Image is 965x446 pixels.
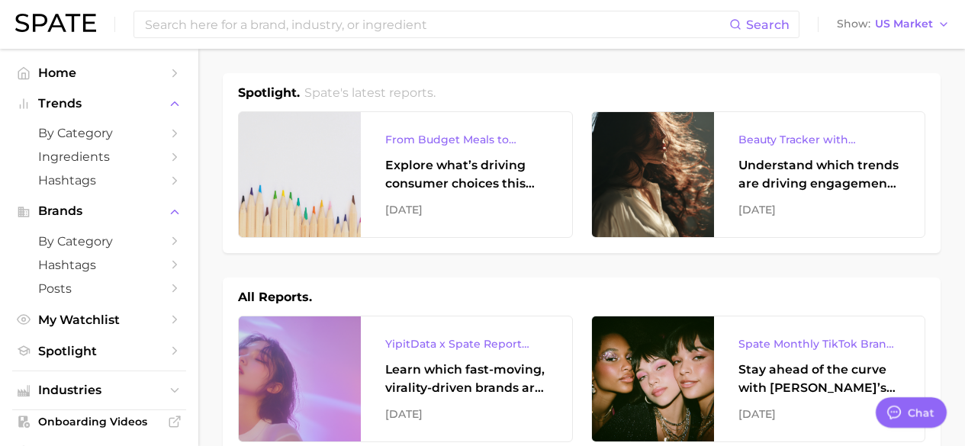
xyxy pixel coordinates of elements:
[738,335,901,353] div: Spate Monthly TikTok Brands Tracker
[12,410,186,433] a: Onboarding Videos
[875,20,933,28] span: US Market
[12,92,186,115] button: Trends
[238,316,573,442] a: YipitData x Spate Report Virality-Driven Brands Are Taking a Slice of the Beauty PieLearn which f...
[38,204,160,218] span: Brands
[38,415,160,428] span: Onboarding Videos
[38,313,160,327] span: My Watchlist
[12,253,186,277] a: Hashtags
[385,156,548,193] div: Explore what’s driving consumer choices this back-to-school season From budget-friendly meals to ...
[833,14,954,34] button: ShowUS Market
[38,173,160,188] span: Hashtags
[837,20,870,28] span: Show
[12,308,186,332] a: My Watchlist
[238,111,573,238] a: From Budget Meals to Functional Snacks: Food & Beverage Trends Shaping Consumer Behavior This Sch...
[12,61,186,85] a: Home
[738,156,901,193] div: Understand which trends are driving engagement across platforms in the skin, hair, makeup, and fr...
[38,97,160,111] span: Trends
[38,126,160,140] span: by Category
[12,339,186,363] a: Spotlight
[746,18,790,32] span: Search
[738,405,901,423] div: [DATE]
[385,361,548,397] div: Learn which fast-moving, virality-driven brands are leading the pack, the risks of viral growth, ...
[143,11,729,37] input: Search here for a brand, industry, or ingredient
[38,383,160,397] span: Industries
[385,335,548,353] div: YipitData x Spate Report Virality-Driven Brands Are Taking a Slice of the Beauty Pie
[738,201,901,219] div: [DATE]
[591,111,926,238] a: Beauty Tracker with Popularity IndexUnderstand which trends are driving engagement across platfor...
[12,145,186,168] a: Ingredients
[38,281,160,296] span: Posts
[12,168,186,192] a: Hashtags
[38,66,160,80] span: Home
[385,201,548,219] div: [DATE]
[15,14,96,32] img: SPATE
[738,361,901,397] div: Stay ahead of the curve with [PERSON_NAME]’s latest monthly tracker, spotlighting the fastest-gro...
[591,316,926,442] a: Spate Monthly TikTok Brands TrackerStay ahead of the curve with [PERSON_NAME]’s latest monthly tr...
[304,84,436,102] h2: Spate's latest reports.
[238,288,312,306] h1: All Reports.
[12,229,186,253] a: by Category
[12,277,186,300] a: Posts
[12,200,186,223] button: Brands
[38,149,160,164] span: Ingredients
[12,379,186,402] button: Industries
[12,121,186,145] a: by Category
[738,130,901,149] div: Beauty Tracker with Popularity Index
[238,84,300,102] h1: Spotlight.
[38,258,160,272] span: Hashtags
[385,130,548,149] div: From Budget Meals to Functional Snacks: Food & Beverage Trends Shaping Consumer Behavior This Sch...
[385,405,548,423] div: [DATE]
[38,344,160,358] span: Spotlight
[38,234,160,249] span: by Category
